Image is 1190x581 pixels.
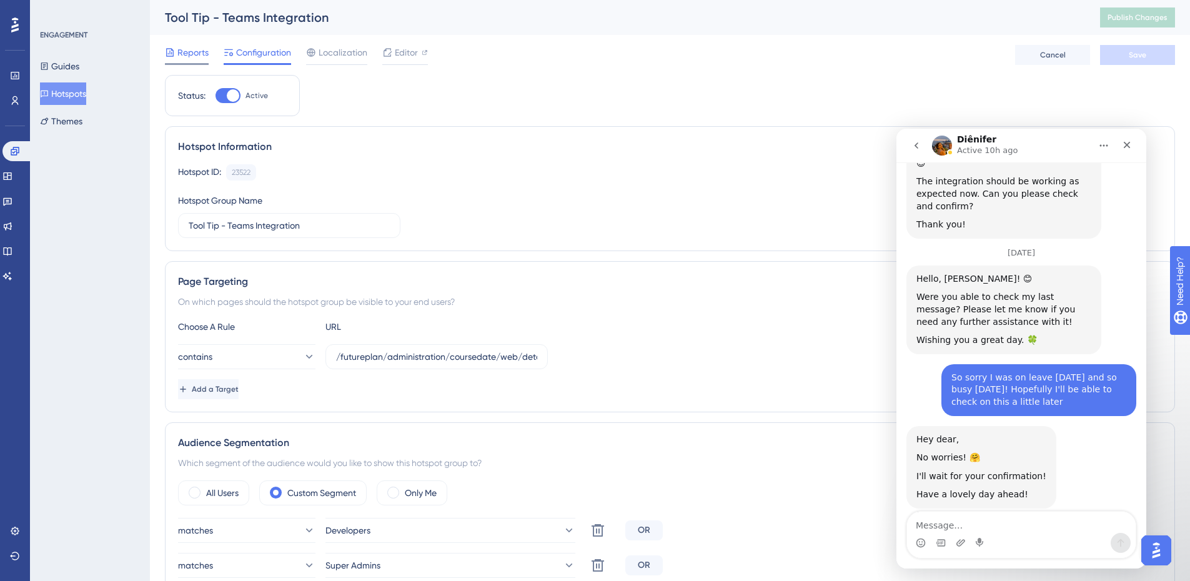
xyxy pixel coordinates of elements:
[178,349,212,364] span: contains
[1040,50,1066,60] span: Cancel
[178,518,315,543] button: matches
[232,167,250,177] div: 23522
[625,555,663,575] div: OR
[178,193,262,208] div: Hotspot Group Name
[325,553,575,578] button: Super Admins
[178,274,1162,289] div: Page Targeting
[40,82,86,105] button: Hotspots
[178,88,206,103] div: Status:
[405,485,437,500] label: Only Me
[319,45,367,60] span: Localization
[245,91,268,101] span: Active
[178,455,1162,470] div: Which segment of the audience would you like to show this hotspot group to?
[178,344,315,369] button: contains
[178,379,239,399] button: Add a Target
[1100,7,1175,27] button: Publish Changes
[236,45,291,60] span: Configuration
[178,558,213,573] span: matches
[178,319,315,334] div: Choose A Rule
[178,523,213,538] span: matches
[40,30,87,40] div: ENGAGEMENT
[178,139,1162,154] div: Hotspot Information
[178,553,315,578] button: matches
[287,485,356,500] label: Custom Segment
[192,384,239,394] span: Add a Target
[1108,12,1168,22] span: Publish Changes
[1100,45,1175,65] button: Save
[1129,50,1146,60] span: Save
[625,520,663,540] div: OR
[29,3,78,18] span: Need Help?
[40,110,82,132] button: Themes
[896,129,1146,569] iframe: Intercom live chat
[40,55,79,77] button: Guides
[325,523,370,538] span: Developers
[1015,45,1090,65] button: Cancel
[206,485,239,500] label: All Users
[1138,532,1175,569] iframe: UserGuiding AI Assistant Launcher
[325,319,463,334] div: URL
[325,558,380,573] span: Super Admins
[395,45,418,60] span: Editor
[189,219,390,232] input: Type your Hotspot Group Name here
[178,294,1162,309] div: On which pages should the hotspot group be visible to your end users?
[178,164,221,181] div: Hotspot ID:
[177,45,209,60] span: Reports
[178,435,1162,450] div: Audience Segmentation
[165,9,1069,26] div: Tool Tip - Teams Integration
[336,350,537,364] input: yourwebsite.com/path
[325,518,575,543] button: Developers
